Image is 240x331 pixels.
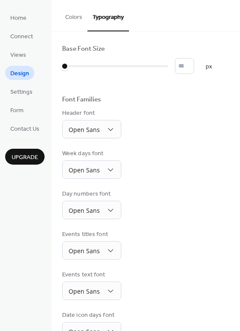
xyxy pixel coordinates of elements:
[10,14,27,23] span: Home
[10,32,33,41] span: Connect
[206,62,212,71] span: px
[69,126,100,134] span: Open Sans
[69,287,100,295] span: Open Sans
[5,47,31,61] a: Views
[5,121,45,135] a: Contact Us
[5,66,34,80] a: Design
[69,206,100,215] span: Open Sans
[10,51,26,60] span: Views
[62,311,120,320] div: Date icon days font
[10,69,29,78] span: Design
[5,149,45,165] button: Upgrade
[10,106,24,115] span: Form
[62,230,120,239] div: Events titles font
[10,125,39,134] span: Contact Us
[10,88,33,97] span: Settings
[62,95,101,104] div: Font Families
[62,109,120,118] div: Header font
[5,29,38,43] a: Connect
[69,166,100,174] span: Open Sans
[12,153,38,162] span: Upgrade
[69,247,100,255] span: Open Sans
[5,84,38,98] a: Settings
[5,10,32,25] a: Home
[62,190,120,199] div: Day numbers font
[62,45,105,54] div: Base Font Size
[62,270,120,279] div: Events text font
[62,149,120,158] div: Week days font
[5,103,29,117] a: Form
